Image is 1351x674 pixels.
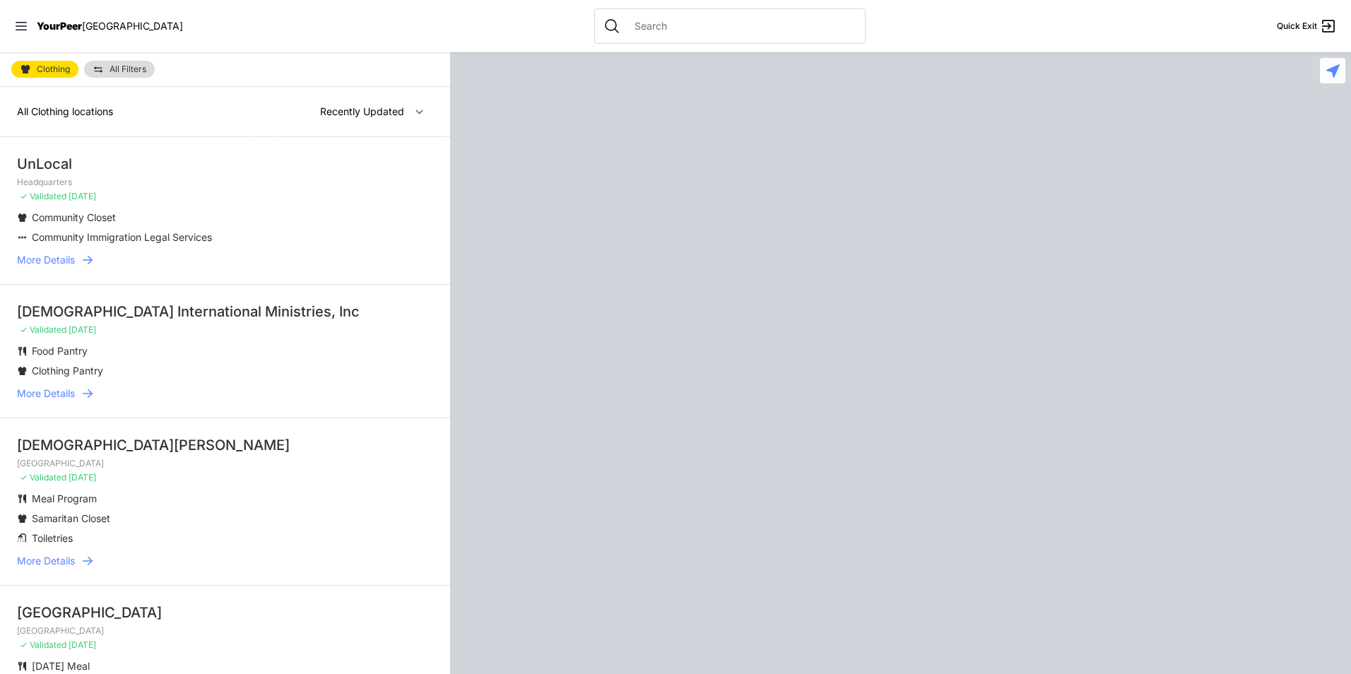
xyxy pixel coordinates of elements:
div: UnLocal [17,154,433,174]
span: [DATE] [69,324,96,335]
input: Search [626,19,856,33]
span: Clothing Pantry [32,365,103,377]
span: ✓ Validated [20,472,66,483]
span: [DATE] [69,191,96,201]
span: [DATE] [69,472,96,483]
span: Clothing [37,65,70,73]
span: All Filters [110,65,146,73]
a: YourPeer[GEOGRAPHIC_DATA] [37,22,183,30]
span: Community Closet [32,211,116,223]
span: ✓ Validated [20,639,66,650]
span: Samaritan Closet [32,512,110,524]
div: [DEMOGRAPHIC_DATA] International Ministries, Inc [17,302,433,321]
div: [DEMOGRAPHIC_DATA][PERSON_NAME] [17,435,433,455]
span: More Details [17,386,75,401]
p: [GEOGRAPHIC_DATA] [17,458,433,469]
a: All Filters [84,61,155,78]
p: Headquarters [17,177,433,188]
p: [GEOGRAPHIC_DATA] [17,625,433,637]
span: Meal Program [32,492,97,504]
span: YourPeer [37,20,82,32]
span: Quick Exit [1277,20,1317,32]
span: [GEOGRAPHIC_DATA] [82,20,183,32]
span: Toiletries [32,532,73,544]
span: All Clothing locations [17,105,113,117]
div: [GEOGRAPHIC_DATA] [17,603,433,622]
a: Clothing [11,61,78,78]
span: Food Pantry [32,345,88,357]
span: More Details [17,253,75,267]
a: More Details [17,386,433,401]
span: ✓ Validated [20,191,66,201]
span: Community Immigration Legal Services [32,231,212,243]
a: Quick Exit [1277,18,1337,35]
span: [DATE] Meal [32,660,90,672]
span: More Details [17,554,75,568]
a: More Details [17,253,433,267]
a: More Details [17,554,433,568]
span: [DATE] [69,639,96,650]
span: ✓ Validated [20,324,66,335]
